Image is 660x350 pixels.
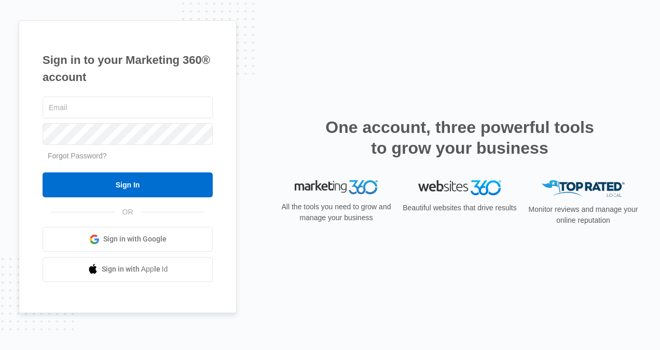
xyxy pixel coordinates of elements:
[43,172,213,197] input: Sign In
[43,227,213,252] a: Sign in with Google
[542,180,625,197] img: Top Rated Local
[115,207,141,218] span: OR
[418,180,501,195] img: Websites 360
[278,201,394,223] p: All the tools you need to grow and manage your business
[102,264,168,275] span: Sign in with Apple Id
[43,257,213,282] a: Sign in with Apple Id
[402,203,518,213] p: Beautiful websites that drive results
[43,97,213,118] input: Email
[322,117,597,158] h2: One account, three powerful tools to grow your business
[43,51,213,86] h1: Sign in to your Marketing 360® account
[48,152,107,160] a: Forgot Password?
[295,180,378,195] img: Marketing 360
[103,234,167,245] span: Sign in with Google
[525,204,641,226] p: Monitor reviews and manage your online reputation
